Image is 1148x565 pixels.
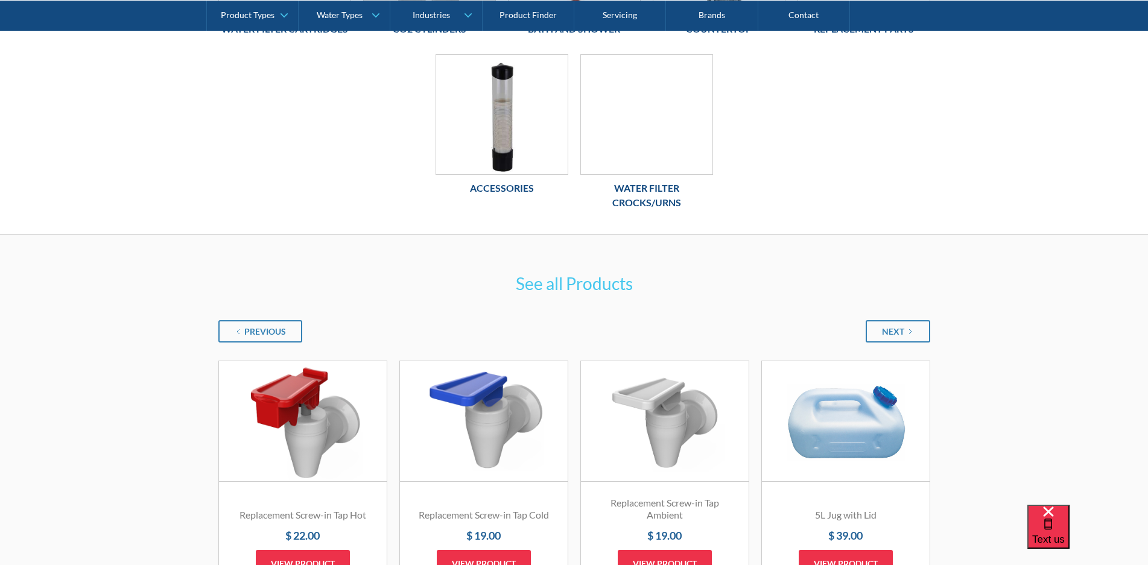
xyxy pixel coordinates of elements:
[593,497,737,522] h3: Replacement Screw-in Tap Ambient
[774,528,918,544] h4: $ 39.00
[218,320,930,342] div: List
[412,528,556,544] h4: $ 19.00
[339,271,810,296] h3: See all Products
[580,181,713,210] h6: Water Filter Crocks/Urns
[231,509,375,522] h3: Replacement Screw-in Tap Hot
[436,181,568,195] h6: Accessories
[593,528,737,544] h4: $ 19.00
[580,54,713,216] a: Water Filter Crocks/UrnsWater Filter Crocks/Urns
[231,528,375,544] h4: $ 22.00
[221,10,274,20] div: Product Types
[412,509,556,522] h3: Replacement Screw-in Tap Cold
[436,55,568,174] img: Accessories
[317,10,363,20] div: Water Types
[218,320,302,342] a: Previous Page
[882,325,904,338] div: Next
[774,509,918,522] h3: 5L Jug with Lid
[413,10,450,20] div: Industries
[1027,505,1148,565] iframe: podium webchat widget bubble
[436,54,568,201] a: AccessoriesAccessories
[244,325,286,338] div: Previous
[866,320,930,342] a: Next Page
